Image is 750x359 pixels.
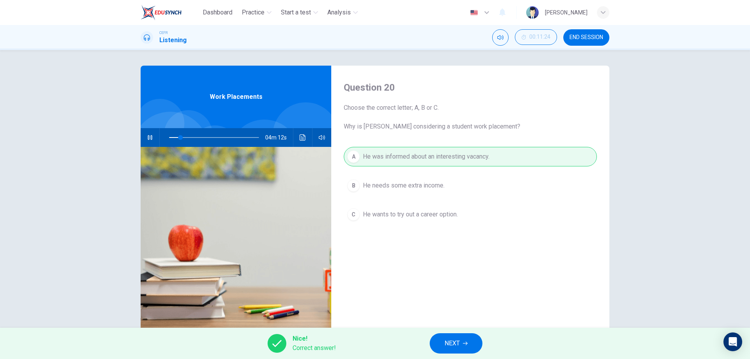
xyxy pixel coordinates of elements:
div: Open Intercom Messenger [723,332,742,351]
img: Work Placements [141,147,331,337]
a: EduSynch logo [141,5,200,20]
span: 04m 12s [265,128,293,147]
button: Dashboard [200,5,236,20]
img: Profile picture [526,6,539,19]
button: Click to see the audio transcription [296,128,309,147]
div: Hide [515,29,557,46]
button: Analysis [324,5,361,20]
h4: Question 20 [344,81,597,94]
span: Dashboard [203,8,232,17]
button: END SESSION [563,29,609,46]
span: Correct answer! [293,343,336,353]
div: [PERSON_NAME] [545,8,587,17]
img: EduSynch logo [141,5,182,20]
span: CEFR [159,30,168,36]
button: NEXT [430,333,482,354]
span: Work Placements [210,92,262,102]
span: Practice [242,8,264,17]
button: Practice [239,5,275,20]
span: Start a test [281,8,311,17]
span: 00:11:24 [529,34,550,40]
span: Nice! [293,334,336,343]
span: Choose the correct letter; A, B or C. Why is [PERSON_NAME] considering a student work placement? [344,103,597,131]
span: Analysis [327,8,351,17]
img: en [469,10,479,16]
button: Start a test [278,5,321,20]
button: 00:11:24 [515,29,557,45]
h1: Listening [159,36,187,45]
span: NEXT [445,338,460,349]
div: Mute [492,29,509,46]
span: END SESSION [570,34,603,41]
